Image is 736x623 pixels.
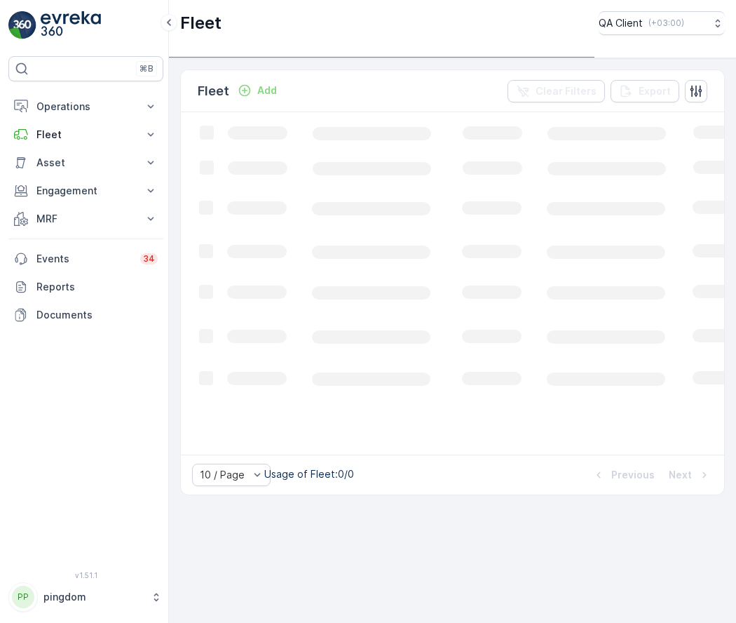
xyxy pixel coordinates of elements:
[36,212,135,226] p: MRF
[36,252,132,266] p: Events
[590,467,656,483] button: Previous
[8,205,163,233] button: MRF
[43,590,144,604] p: pingdom
[648,18,684,29] p: ( +03:00 )
[669,468,692,482] p: Next
[41,11,101,39] img: logo_light-DOdMpM7g.png
[36,100,135,114] p: Operations
[8,571,163,580] span: v 1.51.1
[180,12,222,34] p: Fleet
[8,93,163,121] button: Operations
[599,11,725,35] button: QA Client(+03:00)
[36,280,158,294] p: Reports
[599,16,643,30] p: QA Client
[8,582,163,612] button: PPpingdom
[257,83,277,98] p: Add
[198,81,229,101] p: Fleet
[232,82,282,99] button: Add
[8,11,36,39] img: logo
[139,63,154,74] p: ⌘B
[264,467,354,481] p: Usage of Fleet : 0/0
[8,121,163,149] button: Fleet
[639,84,671,98] p: Export
[611,468,655,482] p: Previous
[36,128,135,142] p: Fleet
[143,253,155,264] p: 34
[36,156,135,170] p: Asset
[36,184,135,198] p: Engagement
[8,245,163,273] a: Events34
[12,586,34,608] div: PP
[8,177,163,205] button: Engagement
[611,80,679,102] button: Export
[507,80,605,102] button: Clear Filters
[536,84,597,98] p: Clear Filters
[36,308,158,322] p: Documents
[8,149,163,177] button: Asset
[667,467,713,483] button: Next
[8,273,163,301] a: Reports
[8,301,163,329] a: Documents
